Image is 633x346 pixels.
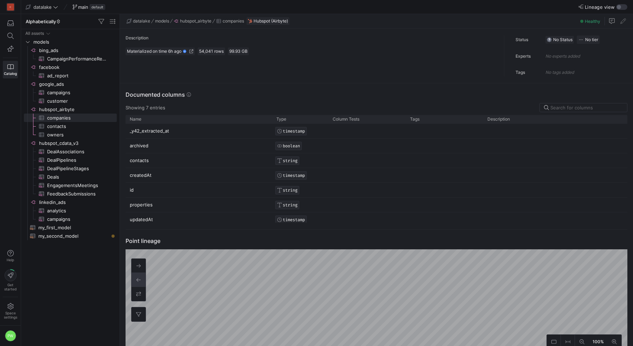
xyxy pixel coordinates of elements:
[410,117,420,122] span: Tags
[47,207,109,215] span: analytics​​​​​​​​​
[545,52,580,60] p: No experts added
[516,37,545,42] h4: Status
[155,19,169,24] span: models
[3,267,18,294] button: Getstarted
[126,237,160,245] h3: Point lineage
[24,164,117,173] a: DealPipelineStages​​​​​​​​​
[24,80,117,88] a: google_ads​​​​​​​​
[33,38,116,46] span: models
[516,70,545,75] h4: Tags
[516,54,545,59] h4: Experts
[24,190,117,198] div: Press SPACE to select this row.
[24,63,117,71] a: facebook​​​​​​​​
[24,190,117,198] a: FeedbackSubmissions​​​​​​​​​
[90,4,105,10] span: default
[487,117,510,122] span: Description
[47,181,109,190] span: EngagementsMeetings​​​​​​​​​
[39,105,116,114] span: hubspot_airbyte​​​​​​​​
[550,105,623,110] input: Search for columns
[130,117,141,122] span: Name
[283,173,305,178] span: TIMESTAMP
[24,46,117,55] div: Press SPACE to select this row.
[39,139,116,147] span: hubspot_cdata_v3​​​​​​​​
[6,258,15,262] span: Help
[24,71,117,80] div: Press SPACE to select this row.
[39,46,116,55] span: bing_ads​​​​​​​​
[24,29,117,38] div: Press SPACE to select this row.
[24,130,117,139] div: Press SPACE to select this row.
[4,283,17,291] span: Get started
[47,55,109,63] span: CampaignPerformanceReport​​​​​​​​​
[130,139,268,153] p: archived
[24,97,117,105] div: Press SPACE to select this row.
[126,168,630,183] div: Press SPACE to select this row.
[180,19,211,24] span: hubspot_airbyte
[24,88,117,97] div: Press SPACE to select this row.
[24,232,117,240] a: my_second_model​​​​​​​​​​
[229,49,248,54] span: 99.93 GB
[47,148,109,156] span: DealAssociations​​​​​​​​​
[24,130,117,139] a: owners​​​​​​​​​
[39,63,116,71] span: facebook​​​​​​​​
[173,17,212,25] button: hubspot_airbyte
[24,88,117,97] a: campaigns​​​​​​​​​
[24,198,117,206] div: Press SPACE to select this row.
[24,181,117,190] a: EngagementsMeetings​​​​​​​​​
[38,224,109,232] span: my_first_model​​​​​​​​​​
[47,97,109,105] span: customer​​​​​​​​​
[24,46,117,55] a: bing_ads​​​​​​​​
[25,31,44,36] div: All assets
[33,4,52,10] span: datalake
[199,49,224,54] span: 54,041 rows
[126,153,630,168] div: Press SPACE to select this row.
[24,105,117,114] a: hubspot_airbyte​​​​​​​​
[24,114,117,122] div: Press SPACE to select this row.
[547,37,552,42] img: No status
[126,198,630,212] div: Press SPACE to select this row.
[39,80,116,88] span: google_ads​​​​​​​​
[254,19,288,24] span: Hubspot (Airbyte)
[24,173,117,181] a: Deals​​​​​​​​​
[24,173,117,181] div: Press SPACE to select this row.
[585,19,600,24] span: Healthy
[3,61,18,78] a: Catalog
[130,183,268,197] p: id
[126,183,630,198] div: Press SPACE to select this row.
[283,188,298,193] span: STRING
[47,72,109,80] span: ad_report​​​​​​​​​
[38,232,109,240] span: my_second_model​​​​​​​​​​
[585,4,615,10] span: Lineage view
[24,139,117,147] div: Press SPACE to select this row.
[126,124,630,139] div: Press SPACE to select this row.
[3,328,18,343] button: PW
[126,17,151,25] button: datalake
[283,158,298,163] span: STRING
[223,19,244,24] span: companies
[24,223,117,232] a: my_first_model​​​​​​​​​​
[283,203,298,207] span: STRING
[24,55,117,63] a: CampaignPerformanceReport​​​​​​​​​
[24,55,117,63] div: Press SPACE to select this row.
[78,4,88,10] span: main
[333,117,359,122] span: Column Tests
[24,181,117,190] div: Press SPACE to select this row.
[24,147,117,156] div: Press SPACE to select this row.
[283,217,305,222] span: TIMESTAMP
[545,69,574,76] p: No tags added
[130,198,268,212] p: properties
[283,129,305,134] span: TIMESTAMP
[47,190,109,198] span: FeedbackSubmissions​​​​​​​​​
[24,17,63,26] button: Alphabetically
[24,206,117,215] div: Press SPACE to select this row.
[283,143,300,148] span: BOOLEAN
[24,223,117,232] div: Press SPACE to select this row.
[127,49,181,54] span: Materialized on time 6h ago
[47,122,109,130] span: contacts​​​​​​​​​
[24,63,117,71] div: Press SPACE to select this row.
[24,38,117,46] div: Press SPACE to select this row.
[130,213,268,226] p: updatedAt
[24,232,117,240] div: Press SPACE to select this row.
[47,114,109,122] span: companies​​​​​​​​​
[133,19,150,24] span: datalake
[130,168,268,182] p: createdAt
